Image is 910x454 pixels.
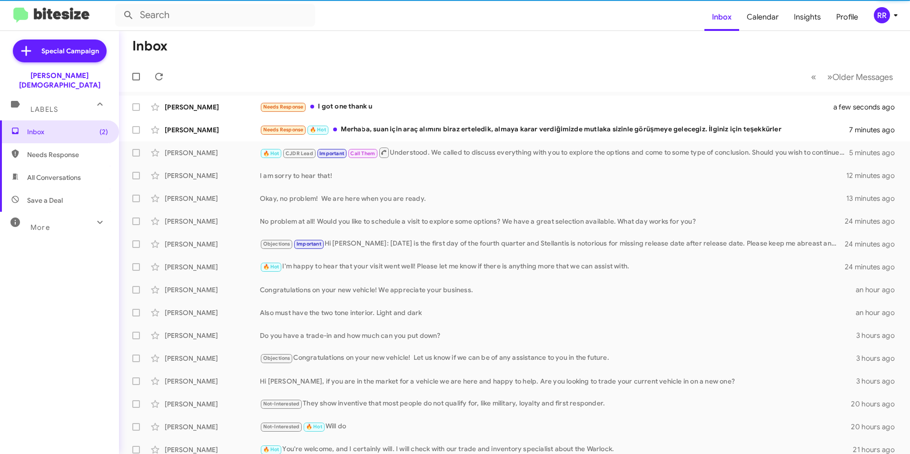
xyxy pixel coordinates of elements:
div: I'm happy to hear that your visit went well! Please let me know if there is anything more that we... [260,261,845,272]
span: (2) [99,127,108,137]
div: Hi [PERSON_NAME]: [DATE] is the first day of the fourth quarter and Stellantis is notorious for m... [260,238,845,249]
a: Calendar [739,3,786,31]
div: [PERSON_NAME] [165,285,260,295]
div: Okay, no problem! We are here when you are ready. [260,194,846,203]
div: an hour ago [856,285,902,295]
div: 5 minutes ago [849,148,902,158]
span: Not-Interested [263,424,300,430]
div: Do you have a trade-in and how much can you put down? [260,331,856,340]
span: Objections [263,355,290,361]
div: [PERSON_NAME] [165,125,260,135]
div: [PERSON_NAME] [165,354,260,363]
div: Hi [PERSON_NAME], if you are in the market for a vehicle we are here and happy to help. Are you l... [260,376,856,386]
div: 7 minutes ago [849,125,902,135]
div: an hour ago [856,308,902,317]
span: Objections [263,241,290,247]
button: Next [821,67,899,87]
button: RR [866,7,900,23]
div: Congratulations on your new vehicle! Let us know if we can be of any assistance to you in the fut... [260,353,856,364]
div: Understood. We called to discuss everything with you to explore the options and come to some type... [260,147,849,158]
a: Inbox [704,3,739,31]
div: I am sorry to hear that! [260,171,846,180]
span: Needs Response [263,104,304,110]
div: [PERSON_NAME] [165,102,260,112]
span: Call Them [350,150,375,157]
a: Special Campaign [13,39,107,62]
div: Also must have the two tone interior. Light and dark [260,308,856,317]
div: 13 minutes ago [846,194,902,203]
span: CJDR Lead [286,150,313,157]
input: Search [115,4,315,27]
div: [PERSON_NAME] [165,217,260,226]
span: Special Campaign [41,46,99,56]
div: 20 hours ago [851,399,902,409]
span: Important [319,150,344,157]
div: 3 hours ago [856,376,902,386]
div: 24 minutes ago [845,217,902,226]
span: All Conversations [27,173,81,182]
a: Insights [786,3,829,31]
div: 3 hours ago [856,331,902,340]
span: 🔥 Hot [263,150,279,157]
h1: Inbox [132,39,168,54]
span: More [30,223,50,232]
div: [PERSON_NAME] [165,308,260,317]
span: Inbox [27,127,108,137]
span: » [827,71,832,83]
div: [PERSON_NAME] [165,148,260,158]
span: 🔥 Hot [306,424,322,430]
span: 🔥 Hot [310,127,326,133]
div: [PERSON_NAME] [165,171,260,180]
div: 12 minutes ago [846,171,902,180]
div: No problem at all! Would you like to schedule a visit to explore some options? We have a great se... [260,217,845,226]
span: Needs Response [263,127,304,133]
div: [PERSON_NAME] [165,331,260,340]
div: I got one thank u [260,101,845,112]
div: [PERSON_NAME] [165,262,260,272]
span: Save a Deal [27,196,63,205]
div: 20 hours ago [851,422,902,432]
a: Profile [829,3,866,31]
div: 24 minutes ago [845,262,902,272]
span: Not-Interested [263,401,300,407]
span: Older Messages [832,72,893,82]
span: Important [297,241,321,247]
div: Merhaba, suan için araç alımını biraz erteledik, almaya karar verdiğimizde mutlaka sizinle görüşm... [260,124,849,135]
div: [PERSON_NAME] [165,422,260,432]
span: Needs Response [27,150,108,159]
div: 24 minutes ago [845,239,902,249]
div: a few seconds ago [845,102,902,112]
div: RR [874,7,890,23]
span: Labels [30,105,58,114]
div: Congratulations on your new vehicle! We appreciate your business. [260,285,856,295]
div: [PERSON_NAME] [165,239,260,249]
div: They show inventive that most people do not qualify for, like military, loyalty and first responder. [260,398,851,409]
span: « [811,71,816,83]
div: Will do [260,421,851,432]
nav: Page navigation example [806,67,899,87]
span: 🔥 Hot [263,264,279,270]
div: [PERSON_NAME] [165,194,260,203]
div: 3 hours ago [856,354,902,363]
span: 🔥 Hot [263,446,279,453]
div: [PERSON_NAME] [165,376,260,386]
div: [PERSON_NAME] [165,399,260,409]
button: Previous [805,67,822,87]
